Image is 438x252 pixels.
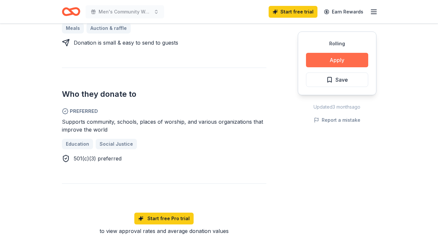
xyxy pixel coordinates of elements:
[62,118,263,133] span: Supports community, schools, places of worship, and various organizations that improve the world
[86,5,164,18] button: Men's Community Wellness
[306,53,368,67] button: Apply
[86,23,131,33] a: Auction & raffle
[66,140,89,148] span: Education
[74,39,178,47] div: Donation is small & easy to send to guests
[62,107,266,115] span: Preferred
[269,6,317,18] a: Start free trial
[100,140,133,148] span: Social Justice
[134,213,194,224] a: Start free Pro trial
[314,116,360,124] button: Report a mistake
[99,8,151,16] span: Men's Community Wellness
[62,89,266,99] h2: Who they donate to
[62,139,93,149] a: Education
[62,227,266,235] div: to view approval rates and average donation values
[298,103,376,111] div: Updated 3 months ago
[306,73,368,87] button: Save
[306,40,368,48] div: Rolling
[62,23,84,33] a: Meals
[335,75,348,84] span: Save
[74,155,122,162] span: 501(c)(3) preferred
[62,4,80,19] a: Home
[320,6,367,18] a: Earn Rewards
[96,139,137,149] a: Social Justice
